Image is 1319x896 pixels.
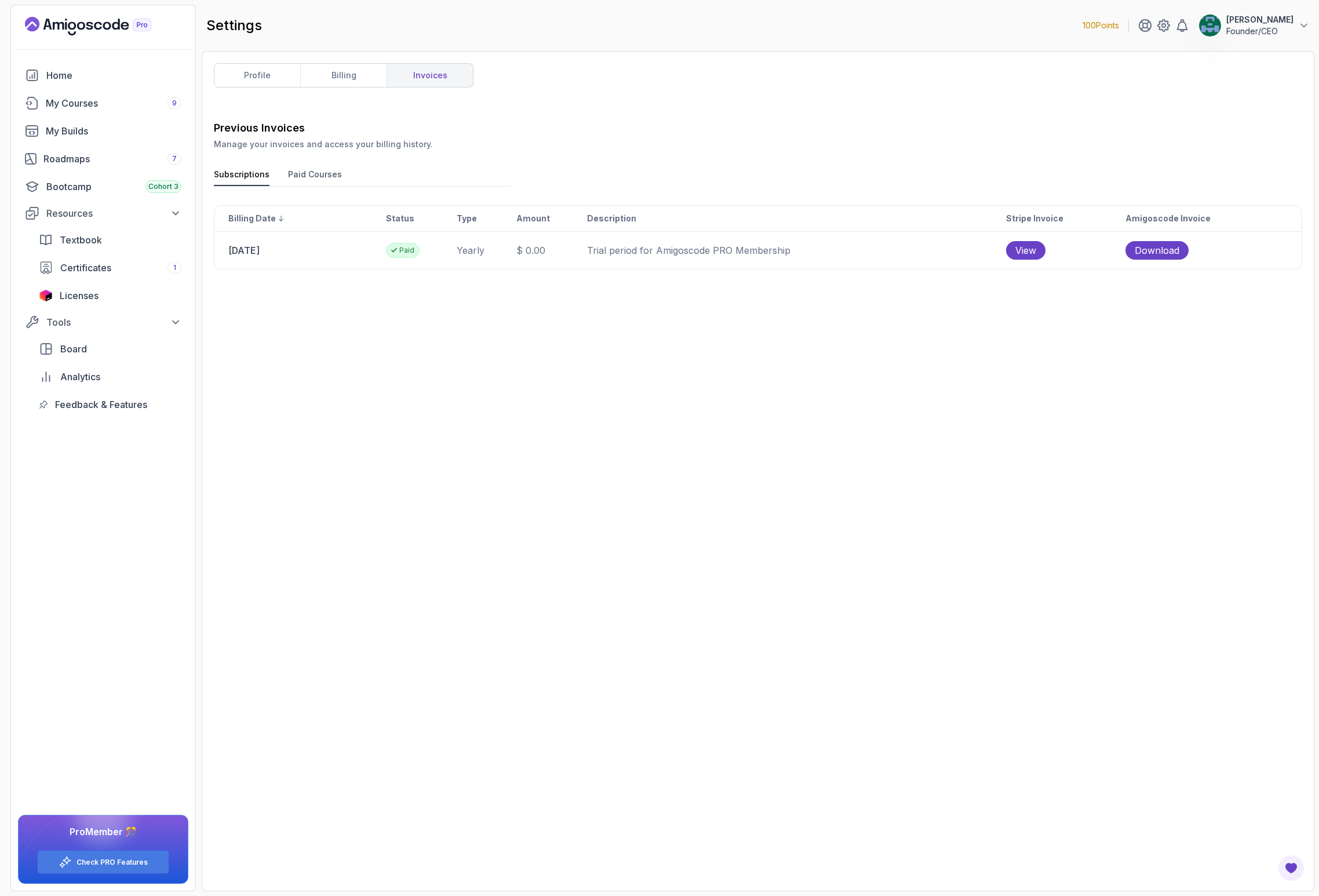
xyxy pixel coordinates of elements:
[32,228,188,252] a: textbook
[32,284,188,307] a: licenses
[46,180,181,194] div: Bootcamp
[214,232,385,269] td: [DATE]
[1198,14,1310,37] button: user profile image[PERSON_NAME]Founder/CEO
[18,312,188,333] button: Tools
[1125,206,1302,232] th: Amigoscode Invoice
[18,147,188,170] a: roadmaps
[1006,241,1045,260] button: View
[1083,20,1119,31] p: 100 Points
[1125,241,1189,260] button: Download
[76,858,148,867] a: Check PRO Features
[1005,206,1125,232] th: Stripe Invoice
[516,245,523,256] span: $
[1226,14,1294,26] p: [PERSON_NAME]
[1277,854,1305,882] button: Open Feedback Button
[387,64,473,87] a: invoices
[385,206,457,232] th: Status
[300,64,387,87] a: billing
[60,289,99,303] span: Licenses
[43,152,181,166] div: Roadmaps
[456,206,515,232] th: Type
[214,139,1302,150] p: Manage your invoices and access your billing history.
[32,256,188,279] a: certificates
[214,64,300,87] a: profile
[1226,26,1294,37] p: Founder/CEO
[46,206,181,220] div: Resources
[18,64,188,87] a: home
[18,203,188,224] button: Resources
[214,120,1302,136] h3: Previous Invoices
[55,398,147,411] span: Feedback & Features
[37,850,169,874] button: Check PRO Features
[39,290,53,301] img: jetbrains icon
[18,175,188,198] a: bootcamp
[1015,243,1036,257] span: View
[60,233,102,247] span: Textbook
[1199,14,1221,37] img: user profile image
[46,96,181,110] div: My Courses
[60,261,111,275] span: Certificates
[60,342,87,356] span: Board
[206,16,262,35] h2: settings
[586,206,1005,232] th: Description
[18,119,188,143] a: builds
[228,213,276,224] p: Billing date
[516,232,587,269] td: 0.00
[288,169,342,186] button: Paid Courses
[172,154,177,163] span: 7
[18,92,188,115] a: courses
[456,232,515,269] td: yearly
[173,263,176,272] span: 1
[587,243,1004,257] p: Trial period for Amigoscode PRO Membership
[46,315,181,329] div: Tools
[1006,241,1125,260] a: View
[60,370,100,384] span: Analytics
[399,246,414,255] p: Paid
[32,365,188,388] a: analytics
[32,337,188,360] a: board
[25,17,178,35] a: Landing page
[46,68,181,82] div: Home
[214,169,269,186] button: Subscriptions
[516,206,587,232] th: Amount
[172,99,177,108] span: 9
[1135,243,1179,257] span: Download
[32,393,188,416] a: feedback
[148,182,178,191] span: Cohort 3
[46,124,181,138] div: My Builds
